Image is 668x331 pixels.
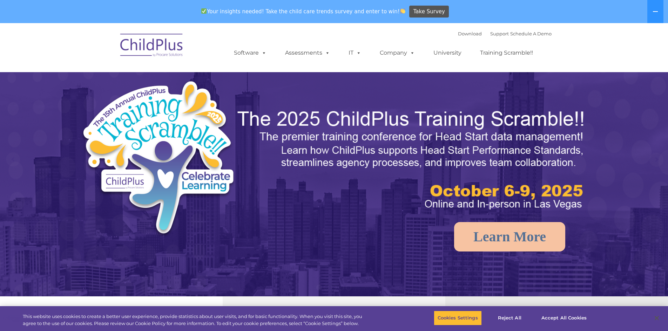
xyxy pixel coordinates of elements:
img: ✅ [201,8,207,14]
a: Company [373,46,422,60]
a: Assessments [278,46,337,60]
a: IT [342,46,368,60]
a: University [426,46,468,60]
a: Download [458,31,482,36]
a: Training Scramble!! [473,46,540,60]
a: Support [490,31,509,36]
button: Accept All Cookies [538,311,591,325]
font: | [458,31,552,36]
a: Learn More [454,222,565,251]
span: Your insights needed! Take the child care trends survey and enter to win! [198,5,409,18]
div: This website uses cookies to create a better user experience, provide statistics about user visit... [23,313,367,327]
span: Phone number [97,75,127,80]
button: Reject All [488,311,532,325]
a: Software [227,46,274,60]
span: Last name [97,46,119,51]
img: 👏 [400,8,405,14]
button: Cookies Settings [434,311,482,325]
span: Take Survey [413,6,445,18]
img: ChildPlus by Procare Solutions [117,29,187,64]
a: Schedule A Demo [510,31,552,36]
button: Close [649,310,664,326]
a: Take Survey [409,6,449,18]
